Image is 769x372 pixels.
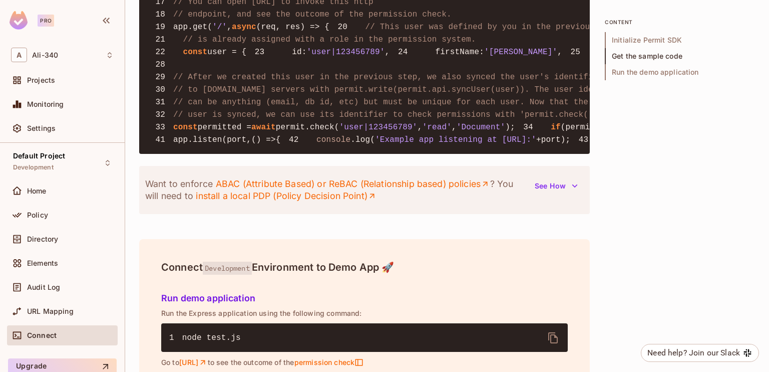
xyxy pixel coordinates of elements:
[173,135,251,144] span: app.listen(port,
[251,135,276,144] span: () =>
[276,135,281,144] span: {
[570,134,596,146] span: 43
[350,135,375,144] span: .log(
[173,123,198,132] span: const
[27,259,58,267] span: Elements
[385,48,390,57] span: ,
[339,123,418,132] span: 'user|123456789'
[536,135,570,144] span: +port);
[27,235,58,243] span: Directory
[147,34,173,46] span: 21
[515,121,541,133] span: 34
[212,23,227,32] span: '/'
[183,48,208,57] span: const
[479,48,484,57] span: :
[27,100,64,108] span: Monitoring
[422,123,452,132] span: 'read'
[294,358,363,367] span: permission check
[173,98,588,107] span: // can be anything (email, db id, etc) but must be unique for each user. Now that the
[605,48,755,64] span: Get the sample code
[605,64,755,80] span: Run the demo application
[147,84,173,96] span: 30
[505,123,515,132] span: );
[27,307,74,315] span: URL Mapping
[457,123,506,132] span: 'Document'
[27,283,60,291] span: Audit Log
[196,190,376,202] a: install a local PDP (Policy Decision Point)
[246,46,272,58] span: 23
[179,358,208,367] a: [URL]
[27,211,48,219] span: Policy
[207,48,246,57] span: user = {
[198,123,251,132] span: permitted =
[276,123,339,132] span: permit.check(
[161,261,568,273] h4: Connect Environment to Demo App 🚀
[529,178,584,194] button: See How
[169,332,182,344] span: 1
[147,21,173,33] span: 19
[557,48,562,57] span: ,
[38,15,54,27] div: Pro
[173,110,603,119] span: // user is synced, we can use its identifier to check permissions with 'permit.check()'.
[203,262,252,275] span: Development
[256,23,329,32] span: (req, res) => {
[452,123,457,132] span: ,
[173,73,603,82] span: // After we created this user in the previous step, we also synced the user's identifier
[145,178,529,202] p: Want to enforce ? You will need to
[561,123,624,132] span: (permitted) {
[365,23,639,32] span: // This user was defined by you in the previous step and
[147,121,173,133] span: 33
[316,135,350,144] span: console
[251,123,276,132] span: await
[173,10,452,19] span: // endpoint, and see the outcome of the permission check.
[10,11,28,30] img: SReyMgAAAABJRU5ErkJggg==
[375,135,536,144] span: 'Example app listening at [URL]:'
[292,48,302,57] span: id
[13,152,65,160] span: Default Project
[484,48,557,57] span: '[PERSON_NAME]'
[605,18,755,26] p: content
[541,326,565,350] button: delete
[562,46,588,58] span: 25
[27,76,55,84] span: Projects
[147,109,173,121] span: 32
[147,9,173,21] span: 18
[183,35,476,44] span: // is already assigned with a role in the permission system.
[161,309,568,317] p: Run the Express application using the following command:
[551,123,561,132] span: if
[329,21,355,33] span: 20
[647,347,740,359] div: Need help? Join our Slack
[147,71,173,83] span: 29
[435,48,479,57] span: firstName
[418,123,423,132] span: ,
[27,124,56,132] span: Settings
[302,48,307,57] span: :
[147,46,173,58] span: 22
[173,23,212,32] span: app.get(
[605,32,755,48] span: Initialize Permit SDK
[215,178,490,190] a: ABAC (Attribute Based) or ReBAC (Relationship based) policies
[27,187,47,195] span: Home
[182,333,241,342] span: node test.js
[147,59,173,71] span: 28
[147,96,173,108] span: 31
[161,358,568,367] p: Go to to see the outcome of the
[11,48,27,62] span: A
[161,293,568,303] h5: Run demo application
[13,163,54,171] span: Development
[173,85,627,94] span: // to [DOMAIN_NAME] servers with permit.write(permit.api.syncUser(user)). The user identifier
[232,23,256,32] span: async
[390,46,416,58] span: 24
[227,23,232,32] span: ,
[147,134,173,146] span: 41
[27,331,57,339] span: Connect
[32,51,58,59] span: Workspace: Ali-340
[307,48,385,57] span: 'user|123456789'
[281,134,307,146] span: 42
